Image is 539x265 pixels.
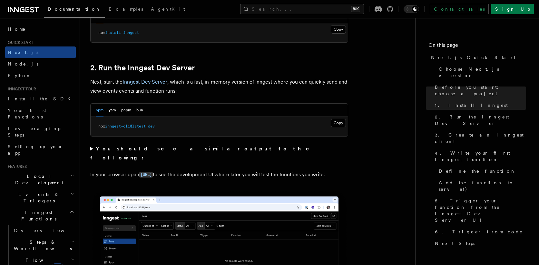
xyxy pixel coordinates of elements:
a: Contact sales [430,4,489,14]
p: In your browser open to see the development UI where later you will test the functions you write: [90,170,348,179]
span: AgentKit [151,6,185,12]
span: 4. Write your first Inngest function [435,150,526,163]
span: Setting up your app [8,144,63,156]
span: Features [5,164,27,169]
a: [URL] [139,171,153,178]
span: Choose Next.js version [439,66,526,79]
span: Inngest tour [5,87,36,92]
a: Add the function to serve() [436,177,526,195]
span: Define the function [439,168,516,174]
a: AgentKit [147,2,189,17]
button: Steps & Workflows [11,236,76,254]
a: 2. Run the Inngest Dev Server [432,111,526,129]
a: Home [5,23,76,35]
h4: On this page [428,41,526,52]
button: npm [96,104,103,117]
a: Node.js [5,58,76,70]
span: Install the SDK [8,96,74,101]
span: 6. Trigger from code [435,229,523,235]
a: Next Steps [432,238,526,249]
span: 5. Trigger your function from the Inngest Dev Server UI [435,198,526,223]
span: Next Steps [435,240,475,247]
a: Define the function [436,165,526,177]
span: Steps & Workflows [11,239,72,252]
span: Documentation [48,6,101,12]
button: Local Development [5,170,76,189]
span: npm [98,30,105,35]
button: Search...⌘K [240,4,364,14]
strong: You should see a similar output to the following: [90,146,318,161]
a: Your first Functions [5,105,76,123]
span: Leveraging Steps [8,126,62,138]
a: Documentation [44,2,105,18]
a: Choose Next.js version [436,63,526,81]
span: Before you start: choose a project [435,84,526,97]
span: Node.js [8,61,38,66]
span: Your first Functions [8,108,46,119]
button: Inngest Functions [5,207,76,225]
button: Copy [331,119,346,127]
a: 6. Trigger from code [432,226,526,238]
a: 5. Trigger your function from the Inngest Dev Server UI [432,195,526,226]
span: inngest-cli@latest [105,124,146,128]
span: install [105,30,121,35]
button: Toggle dark mode [404,5,419,13]
a: Overview [11,225,76,236]
button: Events & Triggers [5,189,76,207]
code: [URL] [139,172,153,178]
a: Inngest Dev Server [122,79,167,85]
a: 1. Install Inngest [432,99,526,111]
span: Inngest Functions [5,209,70,222]
span: Next.js Quick Start [431,54,515,61]
button: pnpm [121,104,131,117]
span: Python [8,73,31,78]
a: Python [5,70,76,81]
span: Add the function to serve() [439,179,526,192]
span: Events & Triggers [5,191,70,204]
a: Sign Up [491,4,534,14]
span: Examples [109,6,143,12]
kbd: ⌘K [351,6,360,12]
span: Home [8,26,26,32]
span: Local Development [5,173,70,186]
a: Next.js Quick Start [428,52,526,63]
p: Next, start the , which is a fast, in-memory version of Inngest where you can quickly send and vi... [90,77,348,96]
button: Copy [331,25,346,34]
a: 2. Run the Inngest Dev Server [90,63,195,72]
a: Next.js [5,46,76,58]
span: Next.js [8,50,38,55]
a: 3. Create an Inngest client [432,129,526,147]
a: Before you start: choose a project [432,81,526,99]
span: Overview [14,228,80,233]
button: yarn [109,104,116,117]
summary: You should see a similar output to the following: [90,144,348,162]
span: dev [148,124,155,128]
span: Quick start [5,40,33,45]
span: inngest [123,30,139,35]
span: 1. Install Inngest [435,102,508,108]
span: 3. Create an Inngest client [435,132,526,145]
a: Install the SDK [5,93,76,105]
a: 4. Write your first Inngest function [432,147,526,165]
button: bun [136,104,143,117]
span: npx [98,124,105,128]
a: Setting up your app [5,141,76,159]
a: Leveraging Steps [5,123,76,141]
span: 2. Run the Inngest Dev Server [435,114,526,127]
a: Examples [105,2,147,17]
